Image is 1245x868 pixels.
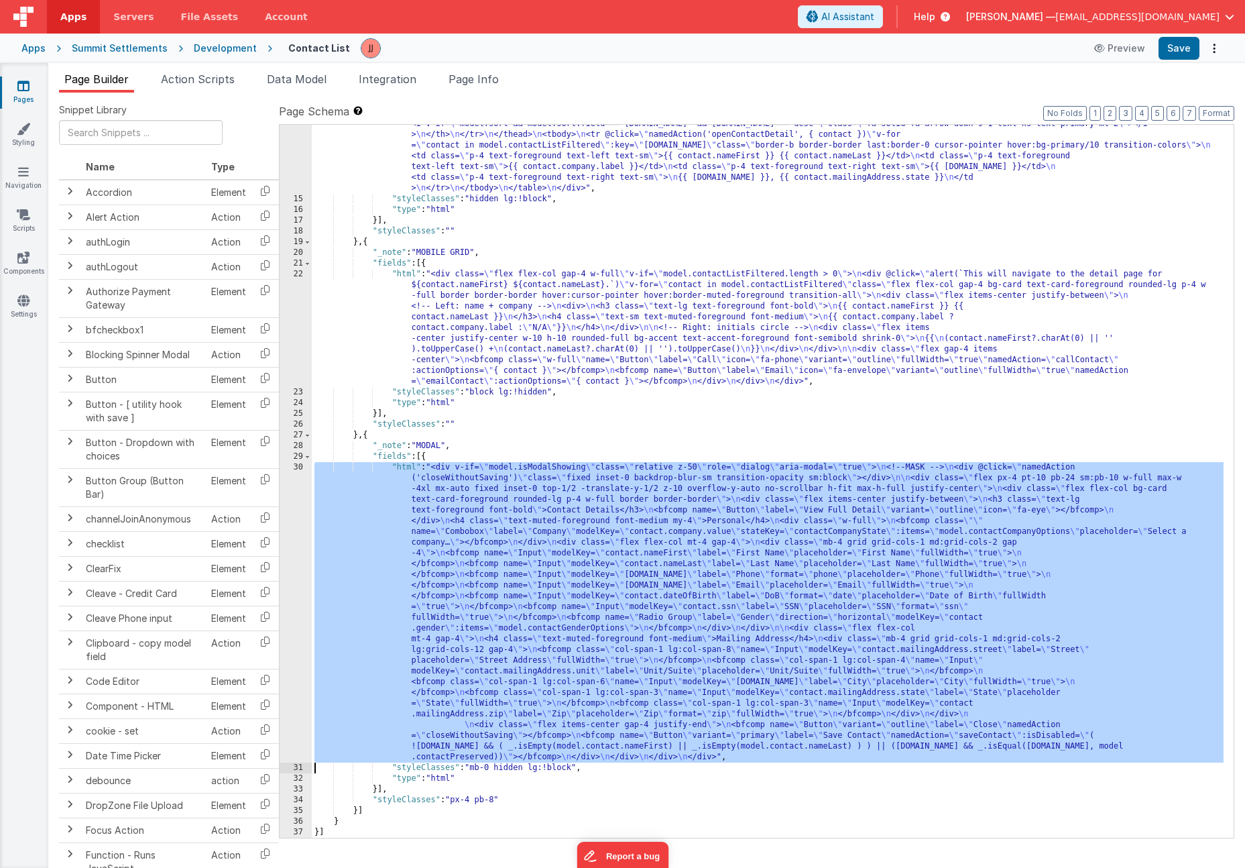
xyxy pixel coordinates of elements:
[280,258,312,269] div: 21
[206,430,251,468] td: Element
[280,816,312,827] div: 36
[1089,106,1101,121] button: 1
[211,161,235,172] span: Type
[280,773,312,784] div: 32
[280,215,312,226] div: 17
[280,451,312,462] div: 29
[80,229,206,254] td: authLogin
[80,694,206,718] td: Component - HTML
[206,768,251,793] td: action
[914,10,935,23] span: Help
[280,409,312,419] div: 25
[280,226,312,237] div: 18
[288,43,350,53] h4: Contact List
[280,398,312,409] div: 24
[280,237,312,248] div: 19
[206,743,251,768] td: Element
[206,180,251,205] td: Element
[206,392,251,430] td: Element
[194,42,257,55] div: Development
[206,531,251,556] td: Element
[1159,37,1199,60] button: Save
[206,669,251,694] td: Element
[267,72,327,86] span: Data Model
[280,248,312,258] div: 20
[1199,106,1234,121] button: Format
[821,10,874,23] span: AI Assistant
[206,254,251,279] td: Action
[21,42,46,55] div: Apps
[206,367,251,392] td: Element
[80,669,206,694] td: Code Editor
[80,581,206,606] td: Cleave - Credit Card
[206,694,251,718] td: Element
[280,205,312,215] div: 16
[80,254,206,279] td: authLogout
[86,161,115,172] span: Name
[966,10,1234,23] button: [PERSON_NAME] — [EMAIL_ADDRESS][DOMAIN_NAME]
[80,531,206,556] td: checklist
[1104,106,1116,121] button: 2
[359,72,416,86] span: Integration
[80,506,206,531] td: channelJoinAnonymous
[161,72,235,86] span: Action Scripts
[206,718,251,743] td: Action
[280,795,312,806] div: 34
[206,506,251,531] td: Action
[80,367,206,392] td: Button
[280,763,312,773] div: 31
[966,10,1055,23] span: [PERSON_NAME] —
[206,468,251,506] td: Element
[206,818,251,843] td: Action
[280,784,312,795] div: 33
[280,430,312,441] div: 27
[206,793,251,818] td: Element
[206,205,251,229] td: Action
[1043,106,1087,121] button: No Folds
[80,180,206,205] td: Accordion
[280,419,312,430] div: 26
[1167,106,1180,121] button: 6
[1135,106,1148,121] button: 4
[279,103,349,119] span: Page Schema
[280,387,312,398] div: 23
[80,468,206,506] td: Button Group (Button Bar)
[80,556,206,581] td: ClearFix
[80,793,206,818] td: DropZone File Upload
[59,103,127,117] span: Snippet Library
[80,430,206,468] td: Button - Dropdown with choices
[280,441,312,451] div: 28
[280,269,312,387] div: 22
[1183,106,1196,121] button: 7
[206,279,251,317] td: Element
[113,10,154,23] span: Servers
[206,631,251,669] td: Action
[64,72,129,86] span: Page Builder
[1119,106,1132,121] button: 3
[280,194,312,205] div: 15
[798,5,883,28] button: AI Assistant
[80,743,206,768] td: Date Time Picker
[80,392,206,430] td: Button - [ utility hook with save ]
[59,120,223,145] input: Search Snippets ...
[80,606,206,631] td: Cleave Phone input
[72,42,168,55] div: Summit Settlements
[80,205,206,229] td: Alert Action
[1086,38,1153,59] button: Preview
[206,229,251,254] td: Action
[80,768,206,793] td: debounce
[280,806,312,816] div: 35
[206,342,251,367] td: Action
[181,10,239,23] span: File Assets
[1151,106,1164,121] button: 5
[206,556,251,581] td: Element
[80,818,206,843] td: Focus Action
[449,72,499,86] span: Page Info
[206,581,251,606] td: Element
[280,827,312,838] div: 37
[361,39,380,58] img: 67cf703950b6d9cd5ee0aacca227d490
[206,317,251,342] td: Element
[1205,39,1224,58] button: Options
[80,342,206,367] td: Blocking Spinner Modal
[280,462,312,763] div: 30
